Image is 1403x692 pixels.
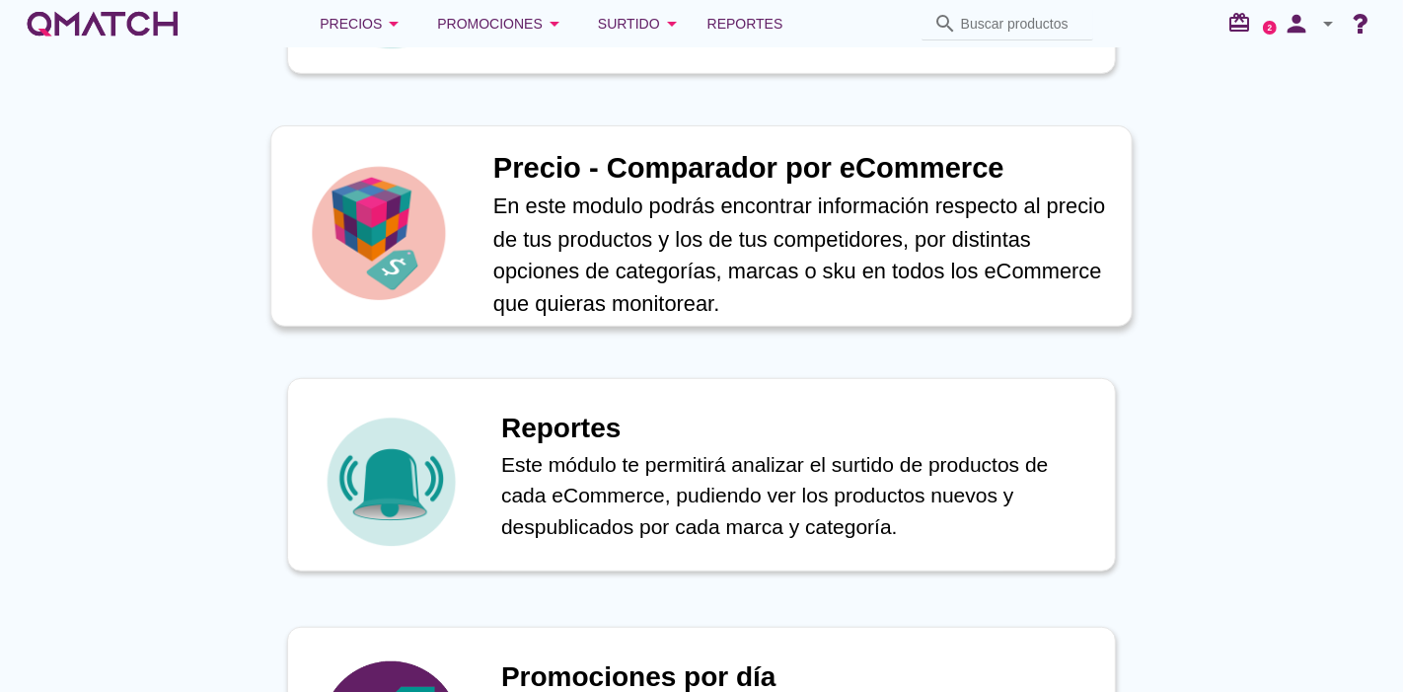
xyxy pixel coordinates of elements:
[1268,23,1273,32] text: 2
[24,4,182,43] a: white-qmatch-logo
[660,12,684,36] i: arrow_drop_down
[501,449,1095,543] p: Este módulo te permitirá analizar el surtido de productos de cada eCommerce, pudiendo ver los pro...
[582,4,700,43] button: Surtido
[707,12,783,36] span: Reportes
[501,408,1095,449] h1: Reportes
[304,4,421,43] button: Precios
[1263,21,1277,35] a: 2
[259,129,1144,323] a: iconPrecio - Comparador por eCommerceEn este modulo podrás encontrar información respecto al prec...
[421,4,582,43] button: Promociones
[700,4,791,43] a: Reportes
[1316,12,1340,36] i: arrow_drop_down
[259,378,1144,572] a: iconReportesEste módulo te permitirá analizar el surtido de productos de cada eCommerce, pudiendo...
[598,12,684,36] div: Surtido
[307,161,451,305] img: icon
[320,12,406,36] div: Precios
[1277,10,1316,38] i: person
[382,12,406,36] i: arrow_drop_down
[322,413,460,551] img: icon
[543,12,566,36] i: arrow_drop_down
[1227,11,1259,35] i: redeem
[437,12,566,36] div: Promociones
[933,12,957,36] i: search
[493,147,1111,191] h1: Precio - Comparador por eCommerce
[961,8,1081,39] input: Buscar productos
[493,191,1111,320] p: En este modulo podrás encontrar información respecto al precio de tus productos y los de tus comp...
